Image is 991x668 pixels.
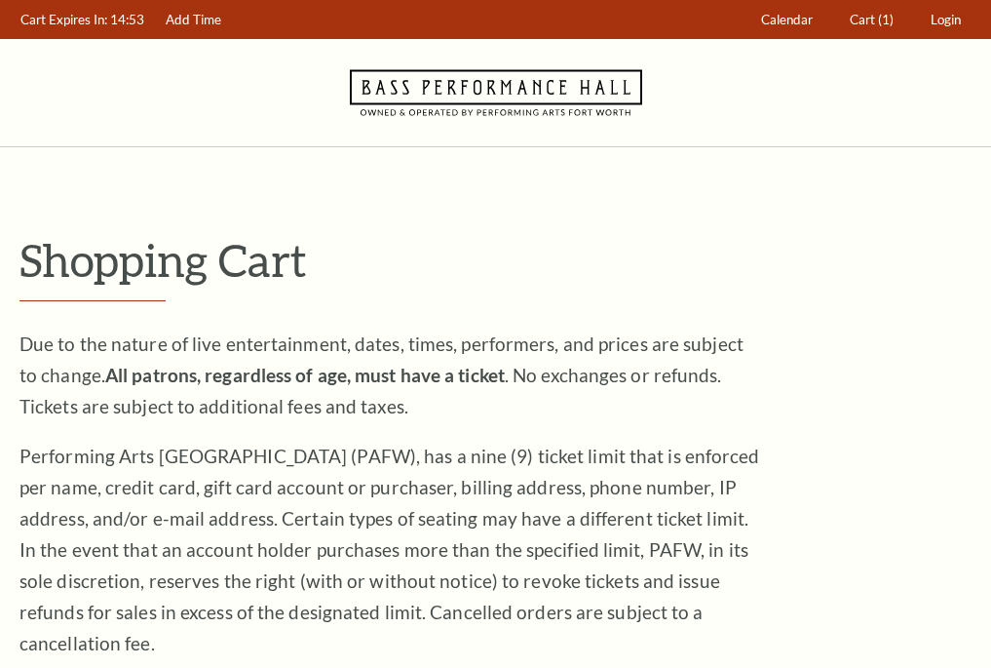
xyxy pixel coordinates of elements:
[105,364,505,386] strong: All patrons, regardless of age, must have a ticket
[922,1,971,39] a: Login
[931,12,961,27] span: Login
[752,1,822,39] a: Calendar
[19,441,760,659] p: Performing Arts [GEOGRAPHIC_DATA] (PAFW), has a nine (9) ticket limit that is enforced per name, ...
[841,1,903,39] a: Cart (1)
[878,12,894,27] span: (1)
[20,12,107,27] span: Cart Expires In:
[110,12,144,27] span: 14:53
[850,12,875,27] span: Cart
[157,1,231,39] a: Add Time
[19,235,972,285] p: Shopping Cart
[19,333,743,417] span: Due to the nature of live entertainment, dates, times, performers, and prices are subject to chan...
[761,12,813,27] span: Calendar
